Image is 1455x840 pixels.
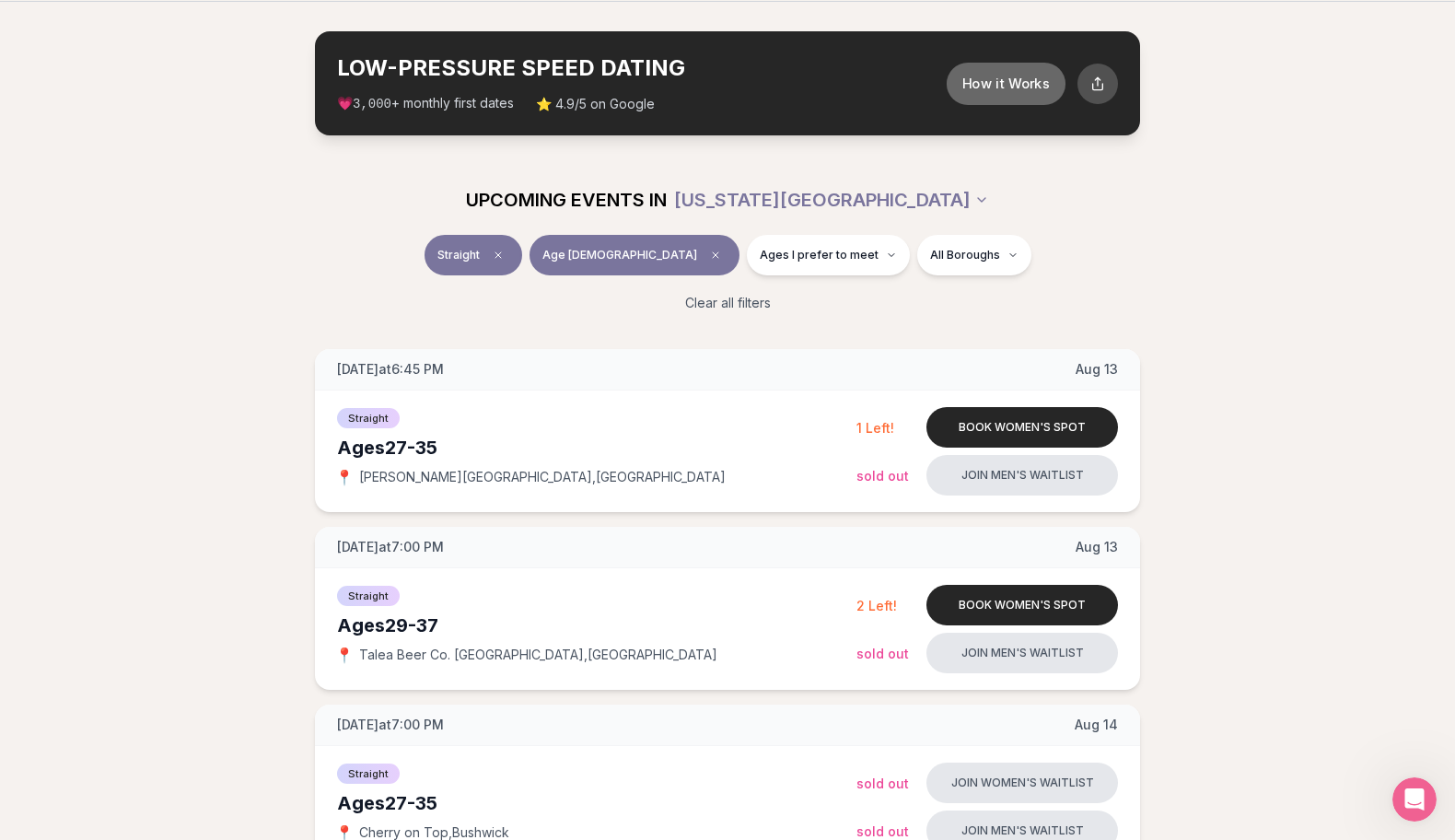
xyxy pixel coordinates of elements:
[856,646,909,661] span: Sold Out
[337,790,856,816] div: Ages 27-35
[337,586,400,606] span: Straight
[425,235,522,275] button: StraightClear event type filter
[337,647,352,662] span: 📍
[947,62,1065,104] button: How it Works
[337,435,856,461] div: Ages 27-35
[674,283,782,323] button: Clear all filters
[856,598,897,613] span: 2 Left!
[337,360,444,379] span: [DATE] at 6:45 PM
[353,97,391,111] span: 3,000
[337,53,949,83] h2: LOW-PRESSURE SPEED DATING
[856,420,894,436] span: 1 Left!
[536,95,655,113] span: ⭐ 4.9/5 on Google
[856,823,909,839] span: Sold Out
[487,244,509,266] span: Clear event type filter
[930,248,1000,262] span: All Boroughs
[1392,777,1437,822] iframe: Intercom live chat
[926,455,1118,496] button: Join men's waitlist
[466,187,667,213] span: UPCOMING EVENTS IN
[530,235,739,275] button: Age [DEMOGRAPHIC_DATA]Clear age
[1075,716,1118,734] span: Aug 14
[747,235,910,275] button: Ages I prefer to meet
[674,180,989,220] button: [US_STATE][GEOGRAPHIC_DATA]
[926,407,1118,448] button: Book women's spot
[926,763,1118,803] button: Join women's waitlist
[856,468,909,484] span: Sold Out
[856,776,909,791] span: Sold Out
[337,825,352,840] span: 📍
[1076,538,1118,556] span: Aug 13
[926,633,1118,673] button: Join men's waitlist
[1076,360,1118,379] span: Aug 13
[337,764,400,784] span: Straight
[437,248,480,262] span: Straight
[917,235,1031,275] button: All Boroughs
[542,248,697,262] span: Age [DEMOGRAPHIC_DATA]
[359,646,717,664] span: Talea Beer Co. [GEOGRAPHIC_DATA] , [GEOGRAPHIC_DATA]
[926,585,1118,625] button: Book women's spot
[359,468,726,486] span: [PERSON_NAME][GEOGRAPHIC_DATA] , [GEOGRAPHIC_DATA]
[337,470,352,484] span: 📍
[337,612,856,638] div: Ages 29-37
[337,94,514,113] span: 💗 + monthly first dates
[704,244,727,266] span: Clear age
[337,538,444,556] span: [DATE] at 7:00 PM
[337,716,444,734] span: [DATE] at 7:00 PM
[760,248,879,262] span: Ages I prefer to meet
[337,408,400,428] span: Straight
